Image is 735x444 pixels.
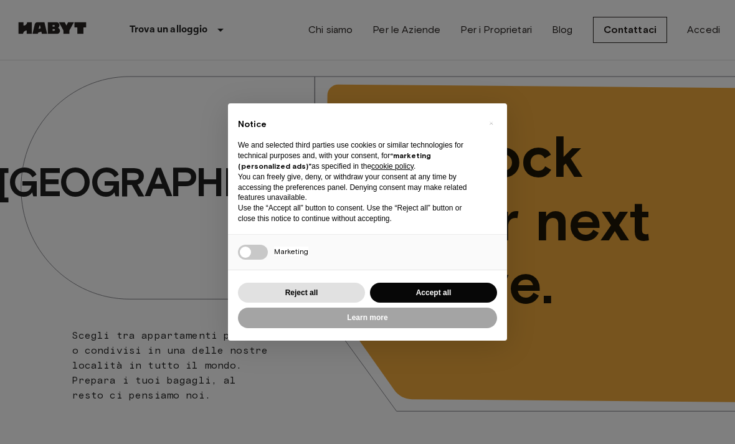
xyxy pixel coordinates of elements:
span: × [489,116,493,131]
h2: Notice [238,118,477,131]
p: You can freely give, deny, or withdraw your consent at any time by accessing the preferences pane... [238,172,477,203]
strong: “marketing (personalized ads)” [238,151,431,171]
a: cookie policy [371,162,414,171]
button: Close this notice [481,113,501,133]
button: Reject all [238,283,365,303]
button: Learn more [238,308,497,328]
span: Marketing [274,247,308,256]
button: Accept all [370,283,497,303]
p: Use the “Accept all” button to consent. Use the “Reject all” button or close this notice to conti... [238,203,477,224]
p: We and selected third parties use cookies or similar technologies for technical purposes and, wit... [238,140,477,171]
